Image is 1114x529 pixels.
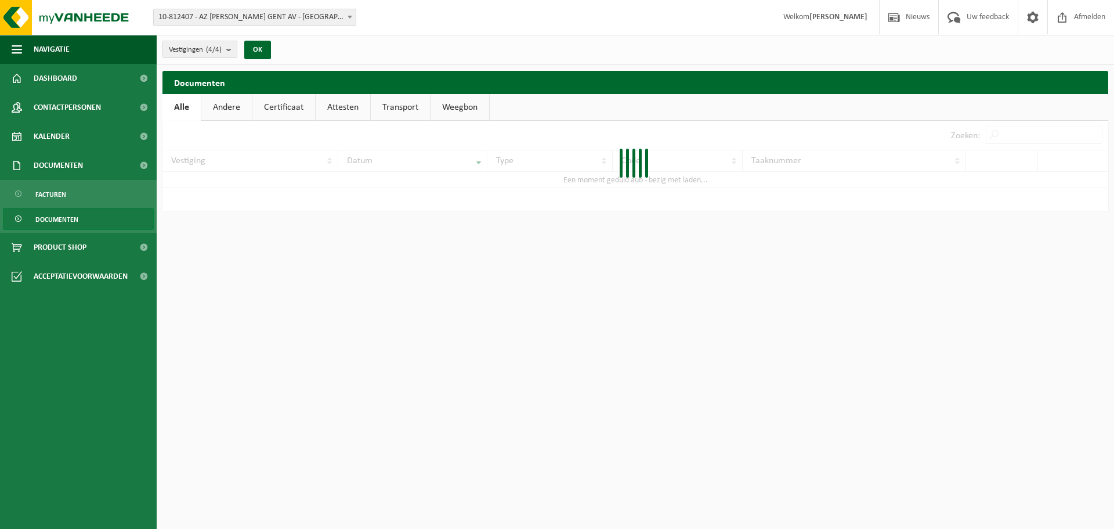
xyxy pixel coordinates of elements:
[809,13,867,21] strong: [PERSON_NAME]
[34,35,70,64] span: Navigatie
[316,94,370,121] a: Attesten
[34,233,86,262] span: Product Shop
[162,94,201,121] a: Alle
[162,41,237,58] button: Vestigingen(4/4)
[244,41,271,59] button: OK
[252,94,315,121] a: Certificaat
[35,208,78,231] span: Documenten
[34,151,83,180] span: Documenten
[34,93,101,122] span: Contactpersonen
[169,41,222,59] span: Vestigingen
[34,64,77,93] span: Dashboard
[3,183,154,205] a: Facturen
[371,94,430,121] a: Transport
[154,9,356,26] span: 10-812407 - AZ JAN PALFIJN GENT AV - GENT
[162,71,1108,93] h2: Documenten
[35,183,66,206] span: Facturen
[34,262,128,291] span: Acceptatievoorwaarden
[201,94,252,121] a: Andere
[34,122,70,151] span: Kalender
[206,46,222,53] count: (4/4)
[3,208,154,230] a: Documenten
[431,94,489,121] a: Weegbon
[153,9,356,26] span: 10-812407 - AZ JAN PALFIJN GENT AV - GENT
